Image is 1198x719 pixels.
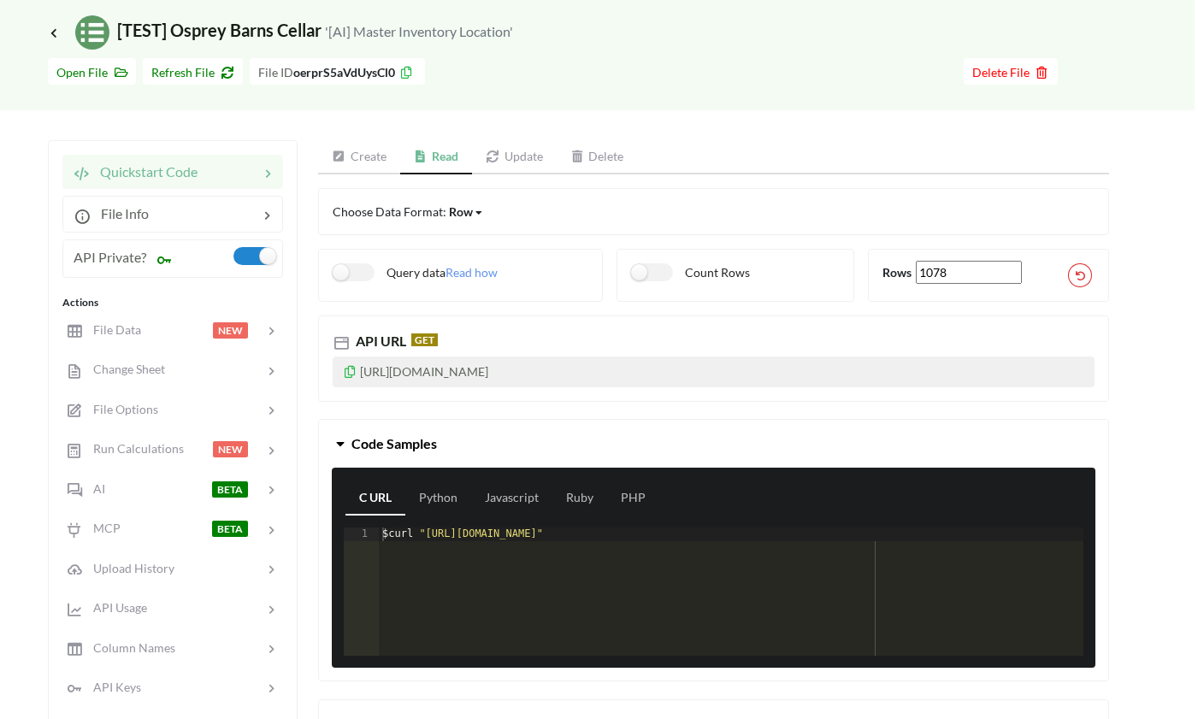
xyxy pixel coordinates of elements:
span: Run Calculations [83,441,184,456]
label: Count Rows [631,263,750,281]
span: BETA [212,481,248,498]
span: Upload History [83,561,174,575]
a: Read [400,140,473,174]
span: Delete File [972,65,1049,80]
span: AI [83,481,105,496]
button: Open File [48,58,136,85]
a: Update [472,140,557,174]
small: '[AI] Master Inventory Location' [325,23,513,39]
span: File Data [83,322,141,337]
a: Javascript [471,481,552,516]
a: Delete [557,140,638,174]
div: 1 [344,527,379,541]
span: Read how [446,265,498,280]
img: /static/media/sheets.7a1b7961.svg [75,15,109,50]
span: Open File [56,65,127,80]
a: Python [405,481,471,516]
span: API URL [352,333,406,349]
span: API Usage [83,600,147,615]
span: Change Sheet [83,362,165,376]
button: Code Samples [319,420,1108,468]
span: File Options [83,402,158,416]
span: NEW [213,322,248,339]
span: MCP [83,521,121,535]
span: API Private? [74,249,146,265]
span: Quickstart Code [90,163,198,180]
div: Actions [62,295,283,310]
label: Query data [333,263,446,281]
button: Refresh File [143,58,243,85]
b: Rows [882,265,912,280]
span: NEW [213,441,248,457]
span: GET [411,333,438,346]
b: oerprS5aVdUysCl0 [293,65,395,80]
span: Code Samples [351,435,437,451]
span: API Keys [83,680,141,694]
div: Row [449,203,473,221]
span: Refresh File [151,65,234,80]
span: [TEST] Osprey Barns Cellar [48,20,513,40]
span: File ID [258,65,293,80]
a: PHP [607,481,659,516]
span: BETA [212,521,248,537]
span: File Info [91,205,149,221]
span: Choose Data Format: [333,204,484,219]
a: Ruby [552,481,607,516]
span: Column Names [83,640,175,655]
a: Create [318,140,400,174]
p: [URL][DOMAIN_NAME] [333,357,1095,387]
a: C URL [345,481,405,516]
button: Delete File [964,58,1058,85]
